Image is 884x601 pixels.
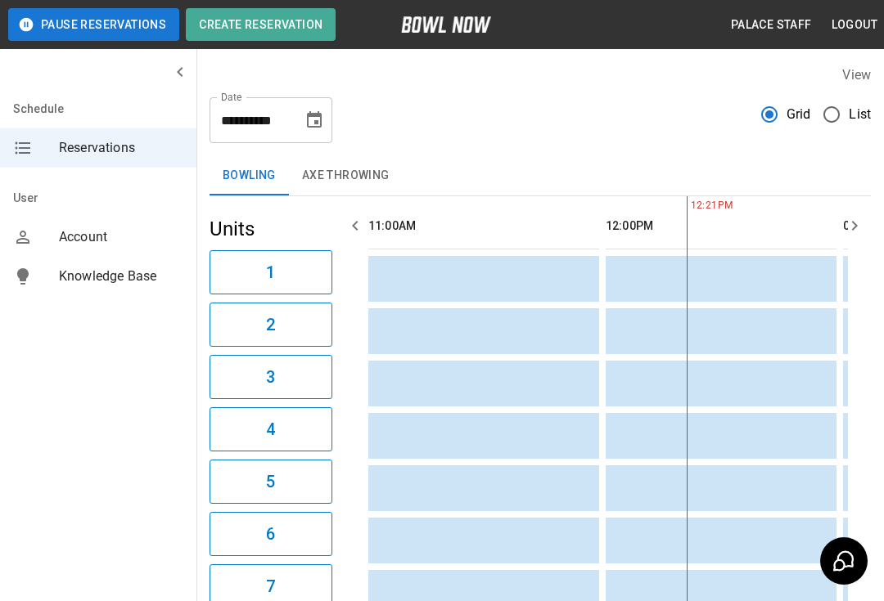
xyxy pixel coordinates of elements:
h6: 1 [266,259,275,285]
label: View [842,67,871,83]
button: 5 [210,460,332,504]
button: Bowling [210,156,289,195]
button: 3 [210,355,332,399]
span: Grid [787,105,811,124]
button: Palace Staff [724,10,819,40]
button: Logout [825,10,884,40]
button: Create Reservation [186,8,336,41]
th: 12:00PM [606,203,837,249]
button: 6 [210,512,332,556]
button: AXE THROWING [289,156,403,195]
span: Knowledge Base [59,267,183,286]
button: 2 [210,303,332,347]
h5: Units [210,216,332,242]
th: 11:00AM [368,203,599,249]
h6: 4 [266,416,275,442]
h6: 5 [266,469,275,495]
span: Reservations [59,138,183,158]
div: inventory tabs [210,156,871,195]
button: 4 [210,407,332,451]
h6: 2 [266,312,275,338]
h6: 6 [266,521,275,547]
button: Pause Reservations [8,8,179,41]
h6: 3 [266,364,275,390]
img: logo [401,16,491,33]
button: Choose date, selected date is Oct 5, 2025 [298,104,331,137]
h6: 7 [266,573,275,599]
button: 1 [210,250,332,294]
span: List [849,105,871,124]
span: Account [59,227,183,247]
span: 12:21PM [687,198,691,214]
